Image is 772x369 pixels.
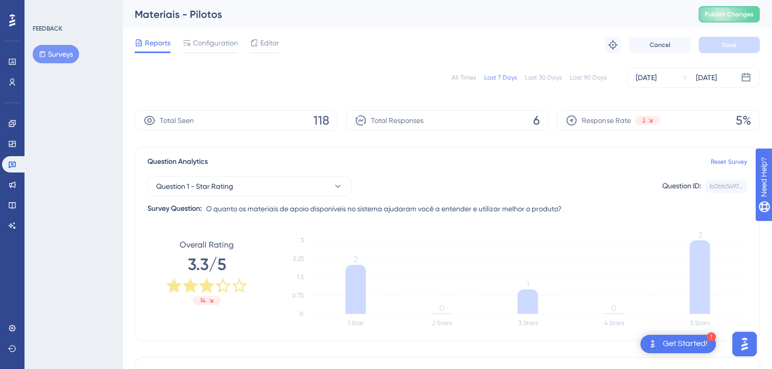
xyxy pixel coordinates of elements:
[710,182,742,190] div: b0bb5497...
[206,203,562,215] span: O quanto os materiais de apoio disponíveis no sistema ajudaram você a entender e utilizar melhor ...
[642,116,645,125] span: 2
[525,73,562,82] div: Last 30 Days
[729,329,760,359] iframe: UserGuiding AI Assistant Launcher
[484,73,517,82] div: Last 7 Days
[348,319,364,327] text: 1 Star
[147,156,208,168] span: Question Analytics
[722,41,736,49] span: Save
[293,255,304,262] tspan: 2.25
[260,37,279,49] span: Editor
[313,112,329,129] span: 118
[640,335,716,353] div: Open Get Started! checklist, remaining modules: 1
[662,180,701,193] div: Question ID:
[452,73,476,82] div: All Times
[650,41,670,49] span: Cancel
[147,176,352,196] button: Question 1 - Star Rating
[301,237,304,244] tspan: 3
[699,6,760,22] button: Publish Changes
[156,180,233,192] span: Question 1 - Star Rating
[145,37,170,49] span: Reports
[24,3,64,15] span: Need Help?
[527,279,529,289] tspan: 1
[582,114,631,127] span: Response Rate
[698,230,702,240] tspan: 3
[518,319,538,327] text: 3 Stars
[33,45,79,63] button: Surveys
[690,319,710,327] text: 5 Stars
[33,24,62,33] div: FEEDBACK
[696,71,717,84] div: [DATE]
[160,114,194,127] span: Total Seen
[611,303,616,313] tspan: 0
[147,203,202,215] div: Survey Question:
[636,71,657,84] div: [DATE]
[699,37,760,53] button: Save
[371,114,424,127] span: Total Responses
[570,73,607,82] div: Last 90 Days
[604,319,624,327] text: 4 Stars
[663,338,708,350] div: Get Started!
[707,332,716,341] div: 1
[135,7,673,21] div: Materiais - Pilotos
[200,297,206,305] span: 14
[354,255,358,264] tspan: 2
[297,274,304,281] tspan: 1.5
[432,319,452,327] text: 2 Stars
[292,292,304,299] tspan: 0.75
[180,239,234,251] span: Overall Rating
[439,303,444,313] tspan: 0
[736,112,751,129] span: 5%
[705,10,754,18] span: Publish Changes
[711,158,747,166] a: Reset Survey
[629,37,690,53] button: Cancel
[188,253,226,276] span: 3.3/5
[300,310,304,317] tspan: 0
[646,338,659,350] img: launcher-image-alternative-text
[193,37,238,49] span: Configuration
[533,112,540,129] span: 6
